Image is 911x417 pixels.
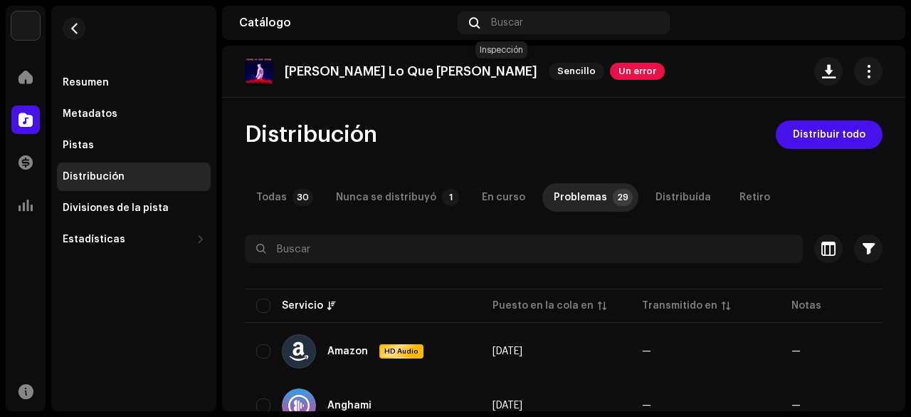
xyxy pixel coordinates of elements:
span: Distribución [245,120,377,149]
div: Retiro [739,183,770,212]
div: Servicio [282,299,323,313]
img: a7e120a5-78b8-4f2b-9ccd-d182aec5f2e2 [245,57,273,86]
span: Distribuir todo [793,120,865,149]
div: Todas [256,183,287,212]
p-badge: 30 [293,189,313,206]
re-m-nav-item: Divisiones de la pista [57,194,211,222]
input: Buscar [245,235,803,263]
div: Pistas [63,140,94,151]
span: Buscar [491,17,523,29]
re-m-nav-dropdown: Estadísticas [57,225,211,254]
div: Metadatos [63,108,117,120]
p: [PERSON_NAME] Lo Que [PERSON_NAME] [285,64,537,79]
div: Nunca se distribuyó [336,183,436,212]
img: 3a9911d2-72c5-4c79-94e3-927c91c4d1a9 [865,11,888,34]
span: 3 oct 2025 [493,401,522,411]
div: Distribución [63,171,125,182]
p-badge: 29 [613,189,633,206]
span: — [642,346,651,356]
re-m-nav-item: Pistas [57,131,211,160]
div: Puesto en la cola en [493,299,594,313]
re-a-table-badge: — [791,401,801,411]
span: — [642,401,651,411]
span: HD Audio [381,346,422,356]
button: Distribuir todo [776,120,883,149]
div: Problemas [554,183,607,212]
div: Distribuída [655,183,711,212]
span: 3 oct 2025 [493,346,522,356]
span: Sencillo [549,63,604,80]
span: Un error [610,63,665,80]
p-badge: 1 [442,189,459,206]
re-m-nav-item: Resumen [57,68,211,97]
re-a-table-badge: — [791,346,801,356]
div: Resumen [63,77,109,88]
div: Divisiones de la pista [63,202,169,214]
re-m-nav-item: Metadatos [57,100,211,128]
div: Catálogo [239,17,452,29]
div: Amazon [327,346,368,356]
re-m-nav-item: Distribución [57,163,211,191]
div: Anghami [327,401,372,411]
div: Estadísticas [63,234,125,245]
img: 297a105e-aa6c-4183-9ff4-27133c00f2e2 [11,11,40,40]
div: En curso [482,183,525,212]
div: Transmitido en [642,299,717,313]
